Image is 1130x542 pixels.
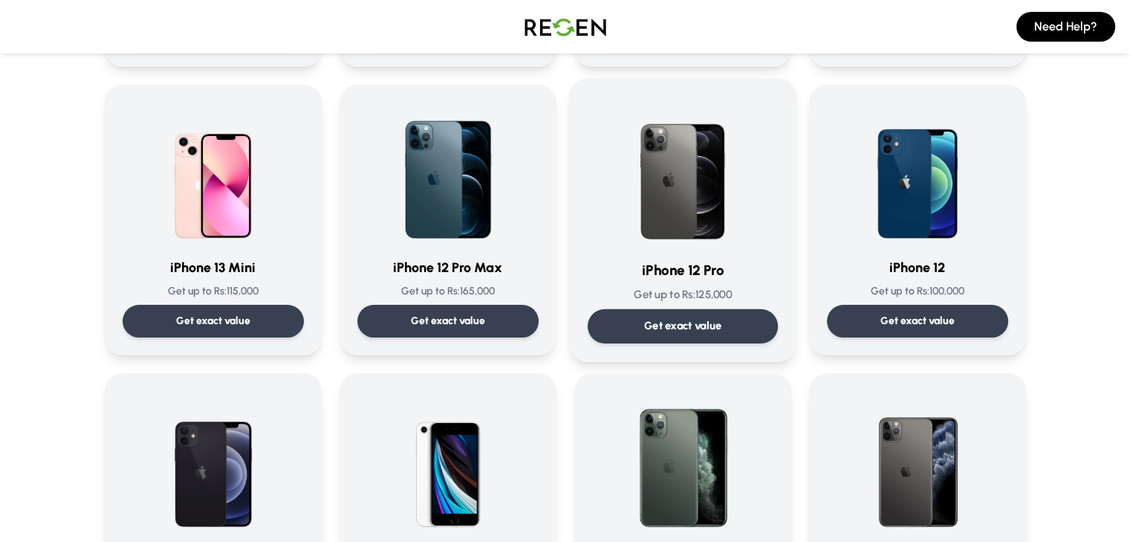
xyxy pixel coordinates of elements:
[377,103,519,245] img: iPhone 12 Pro Max
[880,314,955,329] p: Get exact value
[142,103,285,245] img: iPhone 13 Mini
[827,257,1008,278] h3: iPhone 12
[608,97,758,247] img: iPhone 12 Pro
[357,284,539,299] p: Get up to Rs: 165,000
[1016,12,1115,42] button: Need Help?
[587,259,777,281] h3: iPhone 12 Pro
[587,287,777,303] p: Get up to Rs: 125,000
[142,391,285,534] img: iPhone 12 Mini
[643,318,721,334] p: Get exact value
[846,103,989,245] img: iPhone 12
[846,391,989,534] img: iPhone 11 Pro
[827,284,1008,299] p: Get up to Rs: 100,000
[357,257,539,278] h3: iPhone 12 Pro Max
[176,314,250,329] p: Get exact value
[411,314,485,329] p: Get exact value
[123,284,304,299] p: Get up to Rs: 115,000
[513,6,617,48] img: Logo
[377,391,519,534] img: iPhone SE (2nd Generation)
[611,391,754,534] img: iPhone 11 Pro Max
[123,257,304,278] h3: iPhone 13 Mini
